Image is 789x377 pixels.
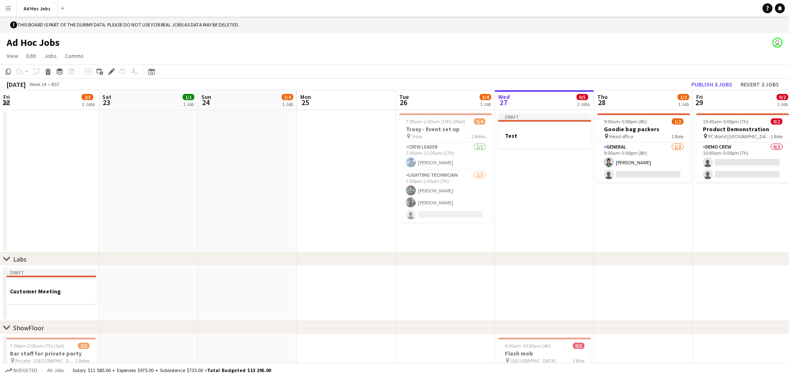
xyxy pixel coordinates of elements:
[597,142,690,182] app-card-role: General1/29:00am-5:00pm (8h)[PERSON_NAME]
[201,93,211,101] span: Sun
[2,98,10,107] span: 22
[10,21,17,29] span: !
[604,118,647,125] span: 9:00am-5:00pm (8h)
[596,98,608,107] span: 28
[772,38,782,48] app-user-avatar: Punita Miller
[3,350,96,358] h3: Bar staff for private party
[498,113,591,120] div: Draft
[572,358,584,364] span: 1 Role
[183,94,194,100] span: 1/1
[777,94,788,100] span: 0/2
[703,118,748,125] span: 10:00am-5:00pm (7h)
[737,79,782,90] button: Revert 3 jobs
[282,94,293,100] span: 3/4
[577,101,590,107] div: 3 Jobs
[399,142,492,170] app-card-role: Crew Leader1/17:00am-12:00am (17h)[PERSON_NAME]
[505,343,551,349] span: 6:00am-10:00am (4h)
[200,98,211,107] span: 24
[577,94,588,100] span: 0/5
[498,93,510,101] span: Wed
[7,36,60,49] h1: Ad Hoc Jobs
[406,118,465,125] span: 7:00am-2:00am (19h) (Wed)
[13,324,44,332] div: ShowFloor
[777,101,788,107] div: 1 Job
[474,118,485,125] span: 3/4
[770,133,782,139] span: 1 Role
[10,343,64,349] span: 7:00pm-2:00am (7h) (Sat)
[3,50,22,61] a: View
[101,98,111,107] span: 23
[102,93,111,101] span: Sat
[3,288,96,295] h3: Customer Meeting
[480,101,491,107] div: 1 Job
[497,98,510,107] span: 27
[44,52,57,60] span: Jobs
[696,125,789,133] h3: Product Demonstration
[27,52,36,60] span: Edit
[3,269,96,276] div: Draft
[597,93,608,101] span: Thu
[78,343,89,349] span: 2/3
[282,101,293,107] div: 1 Job
[696,113,789,182] app-job-card: 10:00am-5:00pm (7h)0/2Product Demonstration PC World [GEOGRAPHIC_DATA]1 RoleDemo crew0/210:00am-5...
[4,366,39,375] button: Budgeted
[597,113,690,182] app-job-card: 9:00am-5:00pm (8h)1/2Goodie bag packers Head office1 RoleGeneral1/29:00am-5:00pm (8h)[PERSON_NAME]
[3,269,96,304] app-job-card: DraftCustomer Meeting
[15,358,75,364] span: Private - [GEOGRAPHIC_DATA]
[688,79,736,90] button: Publish 3 jobs
[62,50,87,61] a: Comms
[65,52,84,60] span: Comms
[17,0,58,17] button: Ad Hoc Jobs
[3,93,10,101] span: Fri
[72,367,271,373] div: Salary $11 585.00 + Expenses $975.00 + Subsistence $735.00 =
[696,93,703,101] span: Fri
[13,367,37,373] span: Budgeted
[183,101,194,107] div: 1 Job
[480,94,491,100] span: 3/4
[398,98,409,107] span: 26
[207,367,271,373] span: Total Budgeted $13 295.00
[399,170,492,223] app-card-role: Lighting technician2/37:00pm-2:00am (7h)[PERSON_NAME][PERSON_NAME]
[411,133,422,139] span: Troxy
[46,367,65,373] span: All jobs
[82,101,95,107] div: 2 Jobs
[771,118,782,125] span: 0/2
[672,118,683,125] span: 1/2
[75,358,89,364] span: 2 Roles
[597,125,690,133] h3: Goodie bag packers
[678,94,689,100] span: 1/2
[708,133,770,139] span: PC World [GEOGRAPHIC_DATA]
[51,81,60,87] div: BST
[678,101,689,107] div: 1 Job
[299,98,311,107] span: 25
[498,132,591,139] h3: Test
[671,133,683,139] span: 1 Role
[399,125,492,133] h3: Troxy - Event set up
[609,133,633,139] span: Head office
[696,142,789,182] app-card-role: Demo crew0/210:00am-5:00pm (7h)
[399,113,492,223] app-job-card: 7:00am-2:00am (19h) (Wed)3/4Troxy - Event set up Troxy2 RolesCrew Leader1/17:00am-12:00am (17h)[P...
[498,113,591,149] app-job-card: DraftTest
[399,93,409,101] span: Tue
[695,98,703,107] span: 29
[41,50,60,61] a: Jobs
[7,80,26,89] div: [DATE]
[573,343,584,349] span: 0/3
[13,255,27,263] div: Labs
[510,358,556,364] span: [GEOGRAPHIC_DATA]
[300,93,311,101] span: Mon
[7,52,18,60] span: View
[498,350,591,358] h3: Flash mob
[471,133,485,139] span: 2 Roles
[23,50,39,61] a: Edit
[27,81,48,87] span: Week 34
[82,94,93,100] span: 2/3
